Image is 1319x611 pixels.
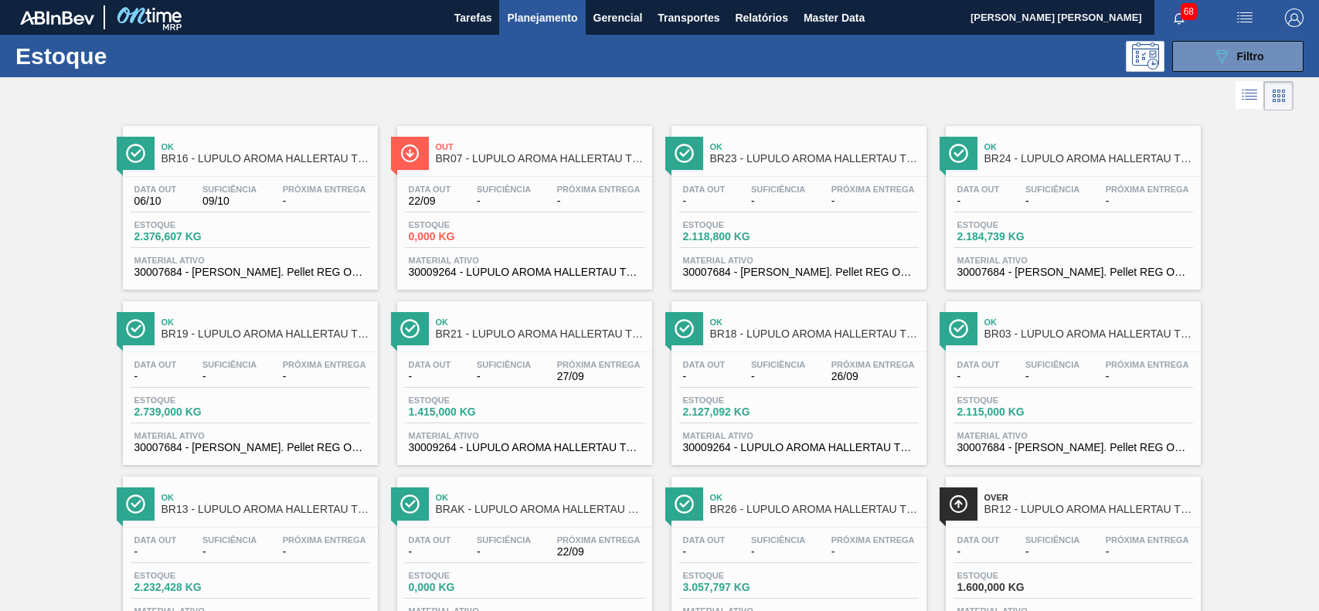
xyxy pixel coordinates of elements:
span: - [1106,371,1189,382]
span: 2.739,000 KG [134,406,243,418]
span: Suficiência [751,535,805,545]
span: Material ativo [683,256,915,265]
span: - [957,546,1000,558]
img: Ícone [126,144,145,163]
span: - [751,371,805,382]
img: Ícone [126,494,145,514]
span: Próxima Entrega [831,535,915,545]
span: BR16 - LÚPULO AROMA HALLERTAU TRADITION T-90 [161,153,370,165]
span: Material ativo [957,431,1189,440]
span: Próxima Entrega [557,185,641,194]
span: 2.184,739 KG [957,231,1066,243]
img: Ícone [400,144,420,163]
span: Ok [984,142,1193,151]
span: 2.115,000 KG [957,406,1066,418]
span: - [1025,195,1079,207]
button: Filtro [1172,41,1304,72]
span: Estoque [957,220,1066,229]
span: 30007684 - Lupulo Arom. Pellet REG Opal [134,442,366,453]
span: Próxima Entrega [1106,535,1189,545]
span: BR26 - LÚPULO AROMA HALLERTAU TRADITION T-90 [710,504,919,515]
img: Ícone [949,319,968,338]
a: ÍconeOkBR23 - LÚPULO AROMA HALLERTAU TRADITION T-90Data out-Suficiência-Próxima Entrega-Estoque2.... [660,114,934,290]
span: - [751,195,805,207]
img: Logout [1285,8,1304,27]
span: Estoque [683,220,791,229]
span: - [283,371,366,382]
div: Visão em Cards [1264,81,1294,110]
span: - [1025,546,1079,558]
span: Data out [409,360,451,369]
span: - [283,195,366,207]
span: Over [984,493,1193,502]
span: Ok [161,142,370,151]
span: 22/09 [409,195,451,207]
span: Estoque [683,395,791,405]
span: - [683,195,726,207]
div: Visão em Lista [1236,81,1264,110]
span: 2.127,092 KG [683,406,791,418]
span: 68 [1181,3,1197,20]
span: Ok [710,317,919,327]
span: 27/09 [557,371,641,382]
span: Estoque [957,395,1066,405]
span: 30007684 - Lupulo Arom. Pellet REG Opal [957,266,1189,278]
span: Data out [409,185,451,194]
span: BR07 - LÚPULO AROMA HALLERTAU TRADITION T-90 [436,153,644,165]
span: Próxima Entrega [557,360,641,369]
span: 26/09 [831,371,915,382]
span: Tarefas [454,8,492,27]
a: ÍconeOkBR18 - LÚPULO AROMA HALLERTAU TRADITION T-90Data out-Suficiência-Próxima Entrega26/09Estoq... [660,290,934,465]
img: Ícone [126,319,145,338]
span: Estoque [409,220,517,229]
span: - [957,195,1000,207]
span: Estoque [134,395,243,405]
a: ÍconeOkBR19 - LÚPULO AROMA HALLERTAU TRADITION T-90Data out-Suficiência-Próxima Entrega-Estoque2.... [111,290,386,465]
img: userActions [1236,8,1254,27]
span: Ok [161,493,370,502]
span: Suficiência [751,360,805,369]
span: Suficiência [477,185,531,194]
button: Notificações [1154,7,1204,29]
span: 1.600,000 KG [957,582,1066,593]
span: Suficiência [202,360,257,369]
span: 2.376,607 KG [134,231,243,243]
span: 2.232,428 KG [134,582,243,593]
img: Ícone [400,494,420,514]
span: Ok [436,493,644,502]
span: Data out [683,360,726,369]
span: Suficiência [1025,535,1079,545]
span: BR12 - LÚPULO AROMA HALLERTAU TRADITION T-90 [984,504,1193,515]
span: Ok [161,317,370,327]
span: 30009264 - LÚPULO AROMA HALLERTAU TRADITION T-90 [409,442,641,453]
span: - [683,546,726,558]
span: 06/10 [134,195,177,207]
span: Ok [436,317,644,327]
span: Próxima Entrega [283,185,366,194]
span: Estoque [683,571,791,580]
span: - [1025,371,1079,382]
span: Material ativo [134,431,366,440]
span: Material ativo [957,256,1189,265]
span: Data out [134,360,177,369]
span: Suficiência [1025,360,1079,369]
span: BRAK - LÚPULO AROMA HALLERTAU TRADITION T-90 [436,504,644,515]
span: Suficiência [751,185,805,194]
img: Ícone [675,144,694,163]
span: - [683,371,726,382]
span: 2.118,800 KG [683,231,791,243]
span: - [477,371,531,382]
img: TNhmsLtSVTkK8tSr43FrP2fwEKptu5GPRR3wAAAABJRU5ErkJggg== [20,11,94,25]
span: Data out [683,535,726,545]
span: - [751,546,805,558]
div: Pogramando: nenhum usuário selecionado [1126,41,1164,72]
span: Data out [957,360,1000,369]
span: 30007684 - Lupulo Arom. Pellet REG Opal [134,266,366,278]
span: - [477,195,531,207]
span: Estoque [409,571,517,580]
span: - [557,195,641,207]
span: 0,000 KG [409,231,517,243]
span: - [134,546,177,558]
span: Suficiência [1025,185,1079,194]
span: Próxima Entrega [1106,360,1189,369]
